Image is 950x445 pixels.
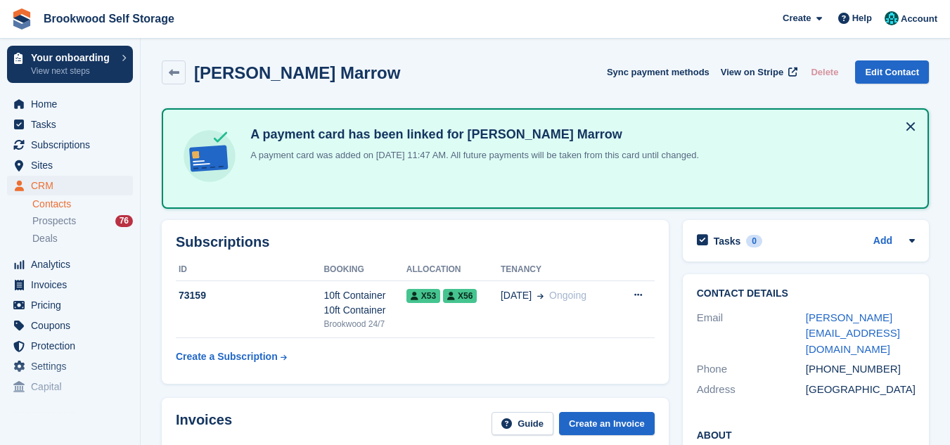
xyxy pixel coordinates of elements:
[901,12,937,26] span: Account
[31,176,115,195] span: CRM
[443,289,477,303] span: X56
[38,7,180,30] a: Brookwood Self Storage
[806,361,915,378] div: [PHONE_NUMBER]
[7,377,133,396] a: menu
[176,412,232,435] h2: Invoices
[697,361,806,378] div: Phone
[607,60,710,84] button: Sync payment methods
[715,60,800,84] a: View on Stripe
[31,155,115,175] span: Sites
[873,233,892,250] a: Add
[7,295,133,315] a: menu
[885,11,899,25] img: Holly/Tom/Duncan
[806,311,900,355] a: [PERSON_NAME][EMAIL_ADDRESS][DOMAIN_NAME]
[323,318,406,330] div: Brookwood 24/7
[32,231,133,246] a: Deals
[7,176,133,195] a: menu
[31,65,115,77] p: View next steps
[31,115,115,134] span: Tasks
[31,356,115,376] span: Settings
[501,259,615,281] th: Tenancy
[31,94,115,114] span: Home
[7,275,133,295] a: menu
[721,65,783,79] span: View on Stripe
[31,53,115,63] p: Your onboarding
[559,412,655,435] a: Create an Invoice
[31,295,115,315] span: Pricing
[176,259,323,281] th: ID
[180,127,239,186] img: card-linked-ebf98d0992dc2aeb22e95c0e3c79077019eb2392cfd83c6a337811c24bc77127.svg
[176,288,323,303] div: 73159
[31,275,115,295] span: Invoices
[245,148,699,162] p: A payment card was added on [DATE] 11:47 AM. All future payments will be taken from this card unt...
[7,155,133,175] a: menu
[115,215,133,227] div: 76
[7,336,133,356] a: menu
[31,336,115,356] span: Protection
[806,382,915,398] div: [GEOGRAPHIC_DATA]
[31,377,115,396] span: Capital
[7,115,133,134] a: menu
[501,288,532,303] span: [DATE]
[406,259,501,281] th: Allocation
[549,290,586,301] span: Ongoing
[32,198,133,211] a: Contacts
[32,232,58,245] span: Deals
[783,11,811,25] span: Create
[7,316,133,335] a: menu
[176,349,278,364] div: Create a Subscription
[697,288,915,299] h2: Contact Details
[697,382,806,398] div: Address
[32,214,76,228] span: Prospects
[7,254,133,274] a: menu
[406,289,440,303] span: X53
[194,63,400,82] h2: [PERSON_NAME] Marrow
[31,316,115,335] span: Coupons
[697,427,915,441] h2: About
[323,259,406,281] th: Booking
[697,310,806,358] div: Email
[176,344,287,370] a: Create a Subscription
[7,356,133,376] a: menu
[323,288,406,318] div: 10ft Container 10ft Container
[7,135,133,155] a: menu
[805,60,844,84] button: Delete
[492,412,553,435] a: Guide
[31,135,115,155] span: Subscriptions
[11,8,32,30] img: stora-icon-8386f47178a22dfd0bd8f6a31ec36ba5ce8667c1dd55bd0f319d3a0aa187defe.svg
[7,46,133,83] a: Your onboarding View next steps
[855,60,929,84] a: Edit Contact
[746,235,762,247] div: 0
[245,127,699,143] h4: A payment card has been linked for [PERSON_NAME] Marrow
[13,408,140,423] span: Storefront
[714,235,741,247] h2: Tasks
[31,254,115,274] span: Analytics
[176,234,655,250] h2: Subscriptions
[852,11,872,25] span: Help
[7,94,133,114] a: menu
[32,214,133,228] a: Prospects 76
